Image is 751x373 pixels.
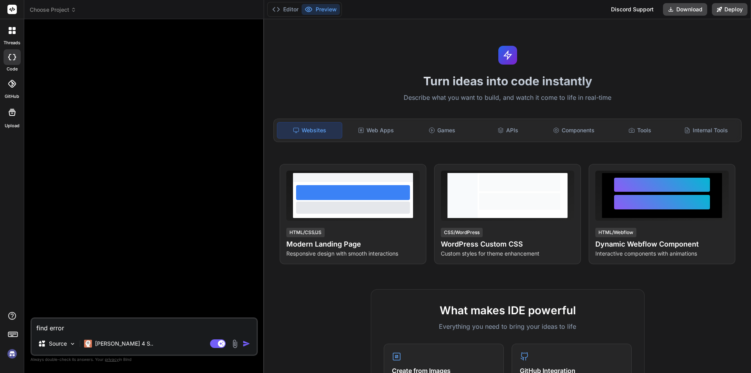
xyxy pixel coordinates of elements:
label: GitHub [5,93,19,100]
span: Choose Project [30,6,76,14]
button: Preview [302,4,340,15]
h4: WordPress Custom CSS [441,239,574,250]
p: [PERSON_NAME] 4 S.. [95,340,153,348]
div: Discord Support [606,3,658,16]
p: Describe what you want to build, and watch it come to life in real-time [269,93,746,103]
label: Upload [5,123,20,129]
div: Internal Tools [674,122,738,139]
h4: Dynamic Webflow Component [595,239,729,250]
h1: Turn ideas into code instantly [269,74,746,88]
p: Interactive components with animations [595,250,729,258]
p: Responsive design with smooth interactions [286,250,420,258]
button: Download [663,3,707,16]
div: CSS/WordPress [441,228,483,237]
img: signin [5,347,19,360]
span: privacy [105,357,119,362]
p: Everything you need to bring your ideas to life [384,322,632,331]
p: Custom styles for theme enhancement [441,250,574,258]
button: Deploy [712,3,747,16]
div: Web Apps [344,122,408,139]
div: HTML/Webflow [595,228,636,237]
p: Source [49,340,67,348]
img: attachment [230,339,239,348]
div: APIs [476,122,540,139]
div: Components [542,122,606,139]
img: Pick Models [69,341,76,347]
img: Claude 4 Sonnet [84,340,92,348]
label: code [7,66,18,72]
div: Tools [608,122,672,139]
div: HTML/CSS/JS [286,228,325,237]
h4: Modern Landing Page [286,239,420,250]
img: icon [243,340,250,348]
h2: What makes IDE powerful [384,302,632,319]
div: Games [410,122,474,139]
div: Websites [277,122,342,139]
textarea: find error [32,319,257,333]
button: Editor [269,4,302,15]
p: Always double-check its answers. Your in Bind [31,356,258,363]
label: threads [4,40,20,46]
